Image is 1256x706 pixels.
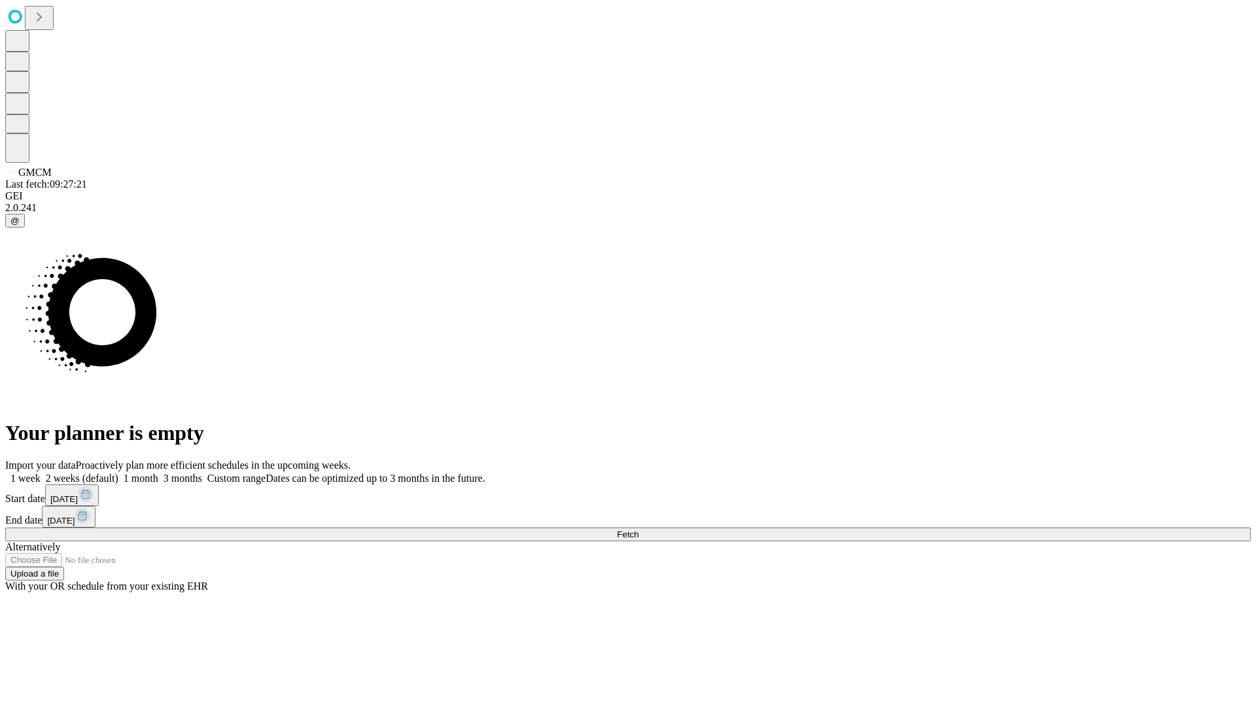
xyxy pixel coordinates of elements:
[124,473,158,484] span: 1 month
[5,567,64,580] button: Upload a file
[10,473,41,484] span: 1 week
[207,473,266,484] span: Custom range
[47,516,75,526] span: [DATE]
[5,580,208,592] span: With your OR schedule from your existing EHR
[50,494,78,504] span: [DATE]
[5,421,1251,445] h1: Your planner is empty
[5,506,1251,528] div: End date
[45,484,99,506] button: [DATE]
[266,473,485,484] span: Dates can be optimized up to 3 months in the future.
[18,167,52,178] span: GMCM
[5,460,76,471] span: Import your data
[5,541,60,552] span: Alternatively
[5,484,1251,506] div: Start date
[42,506,96,528] button: [DATE]
[5,178,87,190] span: Last fetch: 09:27:21
[76,460,351,471] span: Proactively plan more efficient schedules in the upcoming weeks.
[5,528,1251,541] button: Fetch
[5,190,1251,202] div: GEI
[5,214,25,227] button: @
[617,529,638,539] span: Fetch
[46,473,118,484] span: 2 weeks (default)
[164,473,202,484] span: 3 months
[5,202,1251,214] div: 2.0.241
[10,216,20,226] span: @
